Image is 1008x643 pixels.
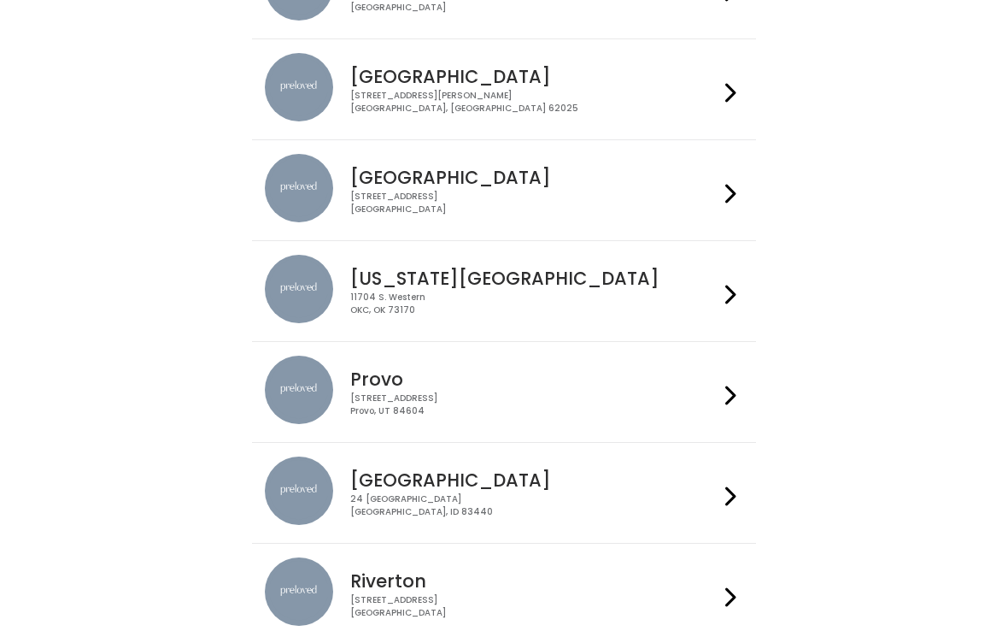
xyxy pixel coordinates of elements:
img: preloved location [265,155,333,223]
img: preloved location [265,558,333,627]
h4: [US_STATE][GEOGRAPHIC_DATA] [350,269,718,289]
div: 11704 S. Western OKC, OK 73170 [350,292,718,317]
div: [STREET_ADDRESS] Provo, UT 84604 [350,393,718,418]
h4: [GEOGRAPHIC_DATA] [350,471,718,491]
a: preloved location [GEOGRAPHIC_DATA] [STREET_ADDRESS][GEOGRAPHIC_DATA] [265,155,742,227]
div: 24 [GEOGRAPHIC_DATA] [GEOGRAPHIC_DATA], ID 83440 [350,494,718,519]
div: [STREET_ADDRESS] [GEOGRAPHIC_DATA] [350,192,718,216]
h4: Riverton [350,572,718,592]
img: preloved location [265,457,333,526]
img: preloved location [265,357,333,425]
a: preloved location Provo [STREET_ADDRESS]Provo, UT 84604 [265,357,742,429]
div: [STREET_ADDRESS][PERSON_NAME] [GEOGRAPHIC_DATA], [GEOGRAPHIC_DATA] 62025 [350,91,718,115]
img: preloved location [265,54,333,122]
a: preloved location Riverton [STREET_ADDRESS][GEOGRAPHIC_DATA] [265,558,742,631]
a: preloved location [GEOGRAPHIC_DATA] [STREET_ADDRESS][PERSON_NAME][GEOGRAPHIC_DATA], [GEOGRAPHIC_D... [265,54,742,127]
h4: Provo [350,370,718,390]
a: preloved location [US_STATE][GEOGRAPHIC_DATA] 11704 S. WesternOKC, OK 73170 [265,256,742,328]
h4: [GEOGRAPHIC_DATA] [350,68,718,87]
div: [STREET_ADDRESS] [GEOGRAPHIC_DATA] [350,595,718,620]
h4: [GEOGRAPHIC_DATA] [350,168,718,188]
a: preloved location [GEOGRAPHIC_DATA] 24 [GEOGRAPHIC_DATA][GEOGRAPHIC_DATA], ID 83440 [265,457,742,530]
img: preloved location [265,256,333,324]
